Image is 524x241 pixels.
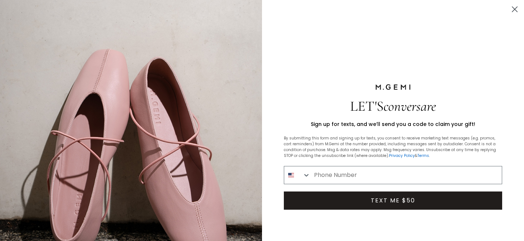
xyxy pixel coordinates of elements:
[384,98,436,115] span: conversare
[311,121,475,128] span: Sign up for texts, and we’ll send you a code to claim your gift!
[310,166,502,184] input: Phone Number
[350,98,436,115] span: LET'S
[288,172,294,178] img: United States
[508,3,521,16] button: Close dialog
[284,191,502,210] button: TEXT ME $50
[375,84,411,90] img: M.Gemi
[417,153,429,158] a: Terms
[284,166,310,184] button: Search Countries
[389,153,415,158] a: Privacy Policy
[284,135,502,159] p: By submitting this form and signing up for texts, you consent to receive marketing text messages ...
